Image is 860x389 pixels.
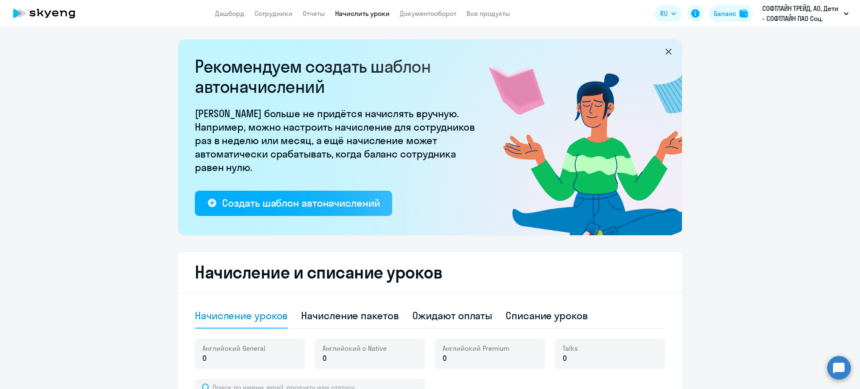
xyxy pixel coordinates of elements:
[215,9,244,18] a: Дашборд
[506,309,588,322] div: Списание уроков
[301,309,399,322] div: Начисление пакетов
[322,353,327,364] span: 0
[758,3,853,24] button: СОФТЛАЙН ТРЕЙД, АО, Дети - СОФТЛАЙН ПАО Соц. пакет
[195,309,288,322] div: Начисление уроков
[739,9,748,18] img: balance
[195,56,480,97] h2: Рекомендуем создать шаблон автоначислений
[195,107,480,174] p: [PERSON_NAME] больше не придётся начислять вручную. Например, можно настроить начисление для сотр...
[563,344,578,353] span: Talks
[322,344,387,353] span: Английский с Native
[222,196,380,210] div: Создать шаблон автоначислений
[443,344,509,353] span: Английский Premium
[202,353,207,364] span: 0
[762,3,840,24] p: СОФТЛАЙН ТРЕЙД, АО, Дети - СОФТЛАЙН ПАО Соц. пакет
[467,9,510,18] a: Все продукты
[443,353,447,364] span: 0
[654,5,682,22] button: RU
[335,9,390,18] a: Начислить уроки
[195,262,665,282] h2: Начисление и списание уроков
[563,353,567,364] span: 0
[400,9,456,18] a: Документооборот
[303,9,325,18] a: Отчеты
[202,344,265,353] span: Английский General
[714,8,736,18] div: Баланс
[660,8,668,18] span: RU
[254,9,293,18] a: Сотрудники
[195,191,392,216] button: Создать шаблон автоначислений
[709,5,753,22] button: Балансbalance
[412,309,493,322] div: Ожидают оплаты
